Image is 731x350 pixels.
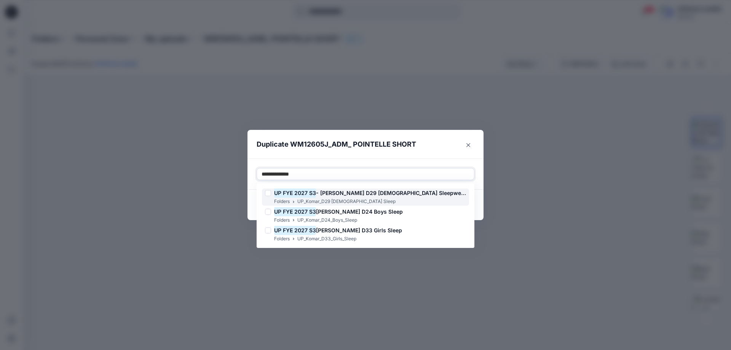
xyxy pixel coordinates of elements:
[316,227,402,233] span: [PERSON_NAME] D33 Girls Sleep
[274,225,316,235] mark: UP FYE 2027 S3
[297,235,356,243] p: UP_Komar_D33_Girls_Sleep
[274,216,290,224] p: Folders
[297,198,396,206] p: UP_Komar_D29 [DEMOGRAPHIC_DATA] Sleep
[274,188,316,198] mark: UP FYE 2027 S3
[274,198,290,206] p: Folders
[297,216,357,224] p: UP_Komar_D24_Boys_Sleep
[316,190,466,196] span: - [PERSON_NAME] D29 [DEMOGRAPHIC_DATA] Sleepwear
[274,206,316,217] mark: UP FYE 2027 S3
[462,139,474,151] button: Close
[316,208,403,215] span: [PERSON_NAME] D24 Boys Sleep
[257,139,416,150] p: Duplicate WM12605J_ADM_ POINTELLE SHORT
[274,235,290,243] p: Folders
